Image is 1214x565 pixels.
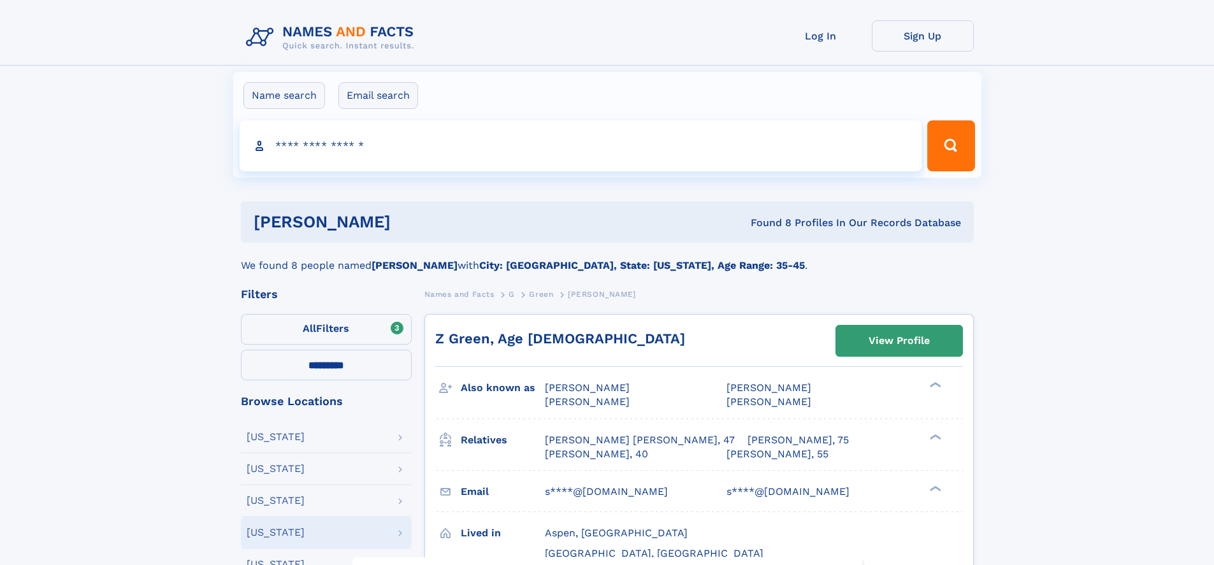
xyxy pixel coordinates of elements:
div: [US_STATE] [247,496,305,506]
a: [PERSON_NAME], 55 [726,447,828,461]
div: Found 8 Profiles In Our Records Database [570,216,961,230]
a: Z Green, Age [DEMOGRAPHIC_DATA] [435,331,685,347]
span: G [509,290,515,299]
h3: Relatives [461,429,545,451]
label: Name search [243,82,325,109]
h3: Email [461,481,545,503]
div: [US_STATE] [247,527,305,538]
div: ❯ [927,381,942,389]
img: Logo Names and Facts [241,20,424,55]
span: [PERSON_NAME] [726,396,811,408]
h1: [PERSON_NAME] [254,214,571,230]
div: [US_STATE] [247,432,305,442]
div: ❯ [927,484,942,492]
span: Aspen, [GEOGRAPHIC_DATA] [545,527,688,539]
a: [PERSON_NAME], 75 [748,433,849,447]
div: ❯ [927,433,942,441]
span: Green [529,290,553,299]
h3: Lived in [461,522,545,544]
span: [GEOGRAPHIC_DATA], [GEOGRAPHIC_DATA] [545,547,763,559]
div: Browse Locations [241,396,412,407]
a: Names and Facts [424,286,495,302]
a: View Profile [836,325,962,356]
span: [PERSON_NAME] [568,290,636,299]
h3: Also known as [461,377,545,399]
input: search input [240,120,922,171]
a: Sign Up [872,20,974,52]
a: Green [529,286,553,302]
a: [PERSON_NAME] [PERSON_NAME], 47 [545,433,735,447]
span: [PERSON_NAME] [545,396,630,408]
b: City: [GEOGRAPHIC_DATA], State: [US_STATE], Age Range: 35-45 [479,259,805,271]
label: Filters [241,314,412,345]
span: All [303,322,316,334]
button: Search Button [927,120,974,171]
div: View Profile [869,326,930,355]
a: Log In [770,20,872,52]
b: [PERSON_NAME] [372,259,458,271]
div: We found 8 people named with . [241,243,974,273]
label: Email search [338,82,418,109]
span: [PERSON_NAME] [726,382,811,394]
span: [PERSON_NAME] [545,382,630,394]
div: [US_STATE] [247,464,305,474]
a: G [509,286,515,302]
div: Filters [241,289,412,300]
a: [PERSON_NAME], 40 [545,447,648,461]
